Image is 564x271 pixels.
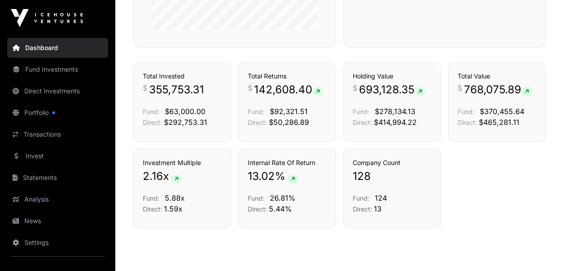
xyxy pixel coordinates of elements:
span: Fund: [458,108,474,115]
span: 768,075.89 [464,83,532,97]
span: Fund: [248,194,264,202]
h3: Total Returns [248,72,327,81]
span: $370,455.64 [480,107,524,116]
span: $ [353,83,357,93]
span: $63,000.00 [165,107,205,116]
span: Fund: [353,108,369,115]
span: 13 [374,204,382,213]
span: $292,753.31 [164,118,207,127]
a: Portfolio [7,103,108,123]
span: $465,281.11 [479,118,519,127]
h3: Company Count [353,158,432,167]
a: Direct Investments [7,81,108,101]
a: Settings [7,233,108,253]
span: 26.81% [270,193,296,202]
h3: Total Value [458,72,537,81]
span: $ [458,83,462,93]
span: Fund: [353,194,369,202]
span: x [163,169,169,184]
span: Direct: [353,119,372,126]
span: 355,753.31 [149,83,204,97]
h3: Total Invested [143,72,222,81]
a: News [7,211,108,231]
span: Direct: [143,119,162,126]
span: Fund: [143,108,159,115]
a: Transactions [7,124,108,144]
a: Fund Investments [7,60,108,79]
a: Analysis [7,189,108,209]
span: Direct: [353,205,372,213]
h3: Internal Rate Of Return [248,158,327,167]
img: Icehouse Ventures Logo [11,9,83,27]
span: 128 [353,169,371,184]
span: $50,286.89 [269,118,309,127]
span: Direct: [248,205,267,213]
span: 693,128.35 [359,83,426,97]
span: $92,321.51 [270,107,308,116]
span: 1.59x [164,204,182,213]
span: $414,994.22 [374,118,417,127]
h3: Holding Value [353,72,432,81]
h3: Investment Multiple [143,158,222,167]
span: Direct: [458,119,477,126]
span: 142,608.40 [254,83,323,97]
span: 13.02 [248,169,275,184]
span: $ [248,83,252,93]
span: $ [143,83,147,93]
span: 5.88x [165,193,185,202]
span: 5.44% [269,204,292,213]
span: Fund: [143,194,159,202]
span: % [275,169,286,184]
a: Invest [7,146,108,166]
span: 124 [375,193,387,202]
span: $278,134.13 [375,107,415,116]
iframe: Chat Widget [519,228,564,271]
a: Statements [7,168,108,188]
span: 2.16 [143,169,163,184]
span: Direct: [143,205,162,213]
span: Direct: [248,119,267,126]
span: Fund: [248,108,264,115]
a: Dashboard [7,38,108,58]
